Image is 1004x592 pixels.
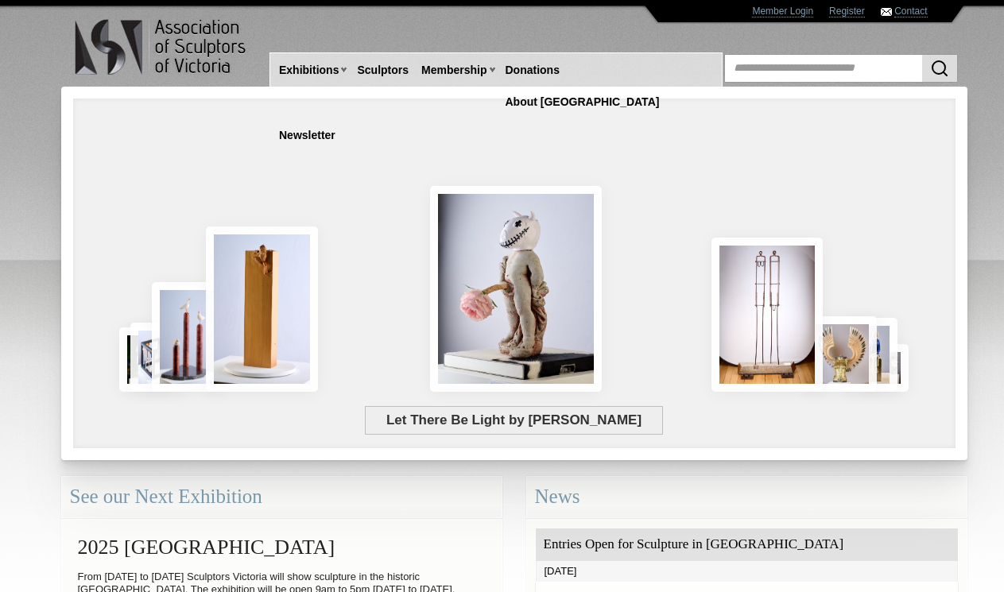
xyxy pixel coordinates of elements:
img: Lorica Plumata (Chrysus) [804,316,877,392]
div: See our Next Exhibition [61,476,502,518]
a: Member Login [752,6,813,17]
img: Swingers [711,238,824,392]
span: Let There Be Light by [PERSON_NAME] [365,406,662,435]
a: Contact [894,6,927,17]
a: Membership [415,56,493,85]
div: Entries Open for Sculpture in [GEOGRAPHIC_DATA] [536,528,958,561]
a: Newsletter [273,121,342,150]
a: Donations [499,56,566,85]
img: logo.png [74,16,249,79]
div: News [526,476,967,518]
a: Register [829,6,865,17]
h2: 2025 [GEOGRAPHIC_DATA] [70,528,494,567]
div: [DATE] [536,561,958,582]
a: Sculptors [351,56,415,85]
img: Little Frog. Big Climb [206,226,319,392]
a: About [GEOGRAPHIC_DATA] [499,87,666,117]
img: Contact ASV [881,8,892,16]
a: Exhibitions [273,56,345,85]
img: Search [930,59,949,78]
img: Let There Be Light [430,186,602,392]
